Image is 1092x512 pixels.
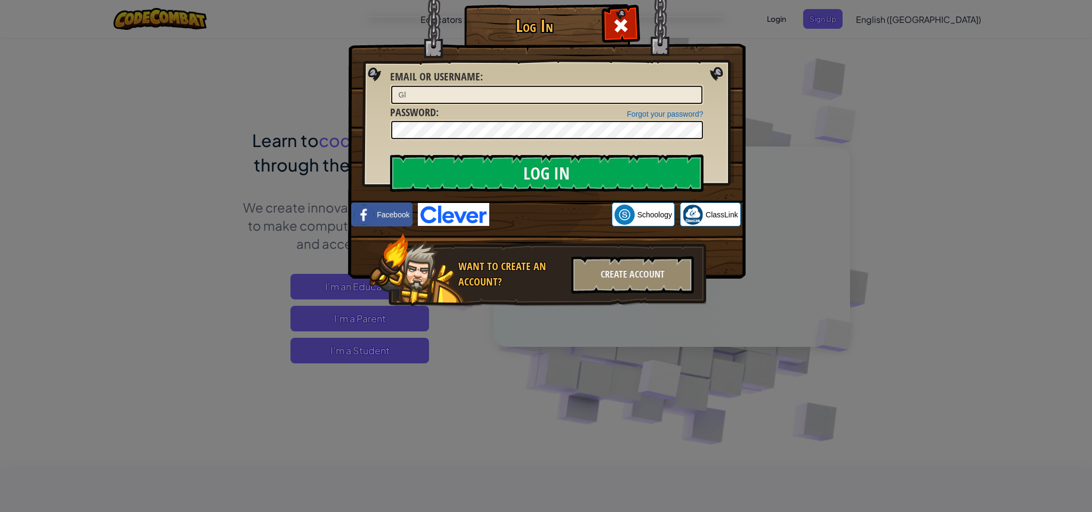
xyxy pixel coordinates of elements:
[390,69,483,85] label: :
[354,205,374,225] img: facebook_small.png
[627,110,703,118] a: Forgot your password?
[390,105,439,120] label: :
[458,259,565,289] div: Want to create an account?
[706,209,738,220] span: ClassLink
[467,17,603,35] h1: Log In
[390,155,703,192] input: Log In
[489,203,612,226] iframe: زر تسجيل الدخول باستخدام حساب Google
[377,209,409,220] span: Facebook
[614,205,635,225] img: schoology.png
[637,209,672,220] span: Schoology
[390,69,480,84] span: Email or Username
[390,105,436,119] span: Password
[418,203,489,226] img: clever-logo-blue.png
[683,205,703,225] img: classlink-logo-small.png
[571,256,694,294] div: Create Account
